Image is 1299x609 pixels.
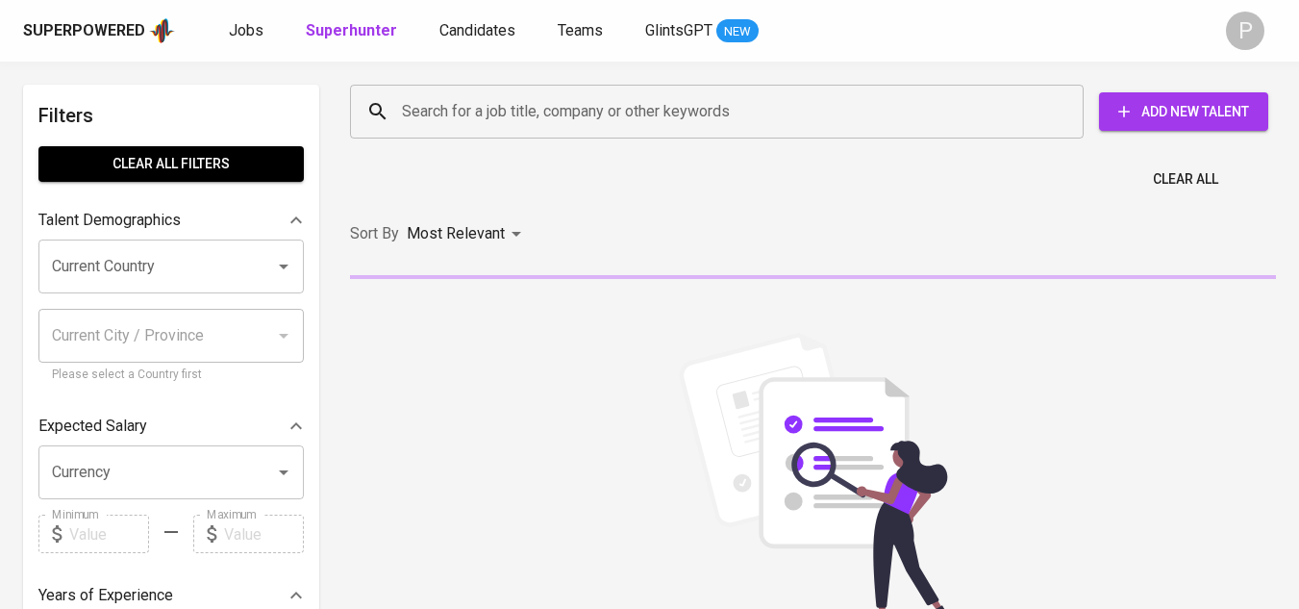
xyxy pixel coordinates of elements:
span: NEW [716,22,759,41]
span: GlintsGPT [645,21,712,39]
div: Talent Demographics [38,201,304,240]
div: Superpowered [23,20,145,42]
span: Candidates [439,21,515,39]
p: Please select a Country first [52,366,290,385]
input: Value [224,515,304,553]
p: Most Relevant [407,222,505,245]
div: Expected Salary [38,407,304,445]
a: Superpoweredapp logo [23,16,175,45]
a: GlintsGPT NEW [645,19,759,43]
span: Add New Talent [1114,100,1253,124]
span: Jobs [229,21,263,39]
button: Open [270,459,297,486]
h6: Filters [38,100,304,131]
span: Clear All filters [54,152,288,176]
input: Value [69,515,149,553]
div: P [1226,12,1264,50]
img: app logo [149,16,175,45]
p: Talent Demographics [38,209,181,232]
a: Superhunter [306,19,401,43]
p: Years of Experience [38,584,173,607]
button: Add New Talent [1099,92,1268,131]
button: Open [270,253,297,280]
a: Teams [558,19,607,43]
a: Jobs [229,19,267,43]
p: Sort By [350,222,399,245]
a: Candidates [439,19,519,43]
button: Clear All [1145,162,1226,197]
button: Clear All filters [38,146,304,182]
p: Expected Salary [38,415,147,438]
span: Teams [558,21,603,39]
b: Superhunter [306,21,397,39]
div: Most Relevant [407,216,528,252]
span: Clear All [1153,167,1218,191]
